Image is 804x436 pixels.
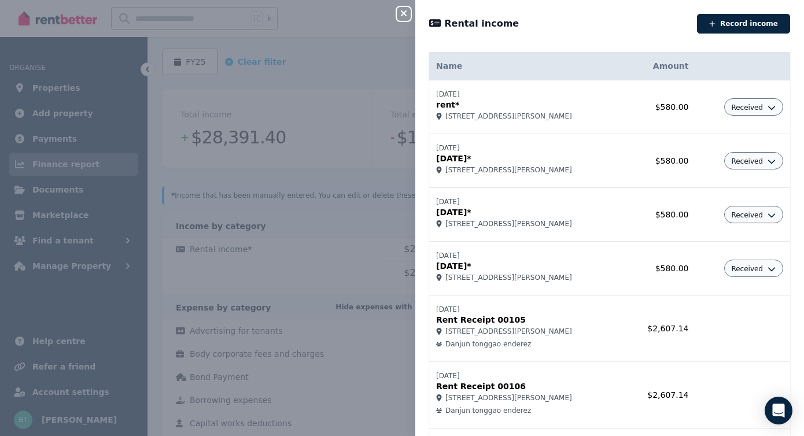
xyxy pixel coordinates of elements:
span: Rental income [444,17,519,31]
p: rent* [436,99,617,110]
p: [DATE] [436,305,617,314]
button: Received [731,210,776,220]
button: Received [731,103,776,112]
td: $580.00 [624,80,696,134]
span: Received [731,264,763,274]
th: Amount [624,52,696,80]
p: [DATE] [436,90,617,99]
p: [DATE] [436,251,617,260]
span: [STREET_ADDRESS][PERSON_NAME] [445,273,572,282]
span: [STREET_ADDRESS][PERSON_NAME] [445,219,572,228]
p: [DATE] [436,197,617,206]
td: $2,607.14 [624,295,696,362]
p: [DATE]* [436,153,617,164]
div: Open Intercom Messenger [765,397,792,424]
p: [DATE] [436,371,617,380]
button: Received [731,264,776,274]
p: Rent Receipt 00105 [436,314,617,326]
p: [DATE] [436,143,617,153]
span: [STREET_ADDRESS][PERSON_NAME] [445,327,572,336]
button: Received [731,157,776,166]
span: [STREET_ADDRESS][PERSON_NAME] [445,393,572,402]
span: Danjun tonggao enderez [445,339,531,349]
p: [DATE]* [436,206,617,218]
span: [STREET_ADDRESS][PERSON_NAME] [445,165,572,175]
td: $580.00 [624,188,696,242]
span: Danjun tonggao enderez [445,406,531,415]
span: Received [731,157,763,166]
span: Received [731,103,763,112]
button: Record income [697,14,790,34]
td: $580.00 [624,242,696,295]
th: Name [429,52,624,80]
span: [STREET_ADDRESS][PERSON_NAME] [445,112,572,121]
td: $580.00 [624,134,696,188]
td: $2,607.14 [624,362,696,428]
p: Rent Receipt 00106 [436,380,617,392]
span: Received [731,210,763,220]
p: [DATE]* [436,260,617,272]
